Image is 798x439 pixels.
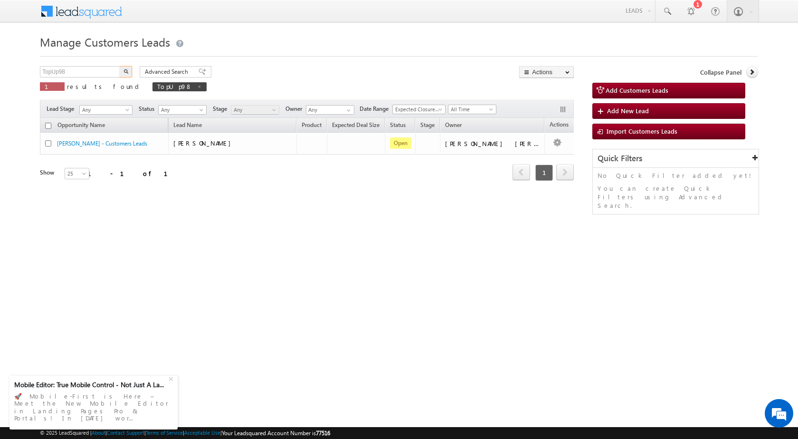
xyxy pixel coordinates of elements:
[79,105,133,115] a: Any
[45,123,51,129] input: Check all records
[513,164,530,180] span: prev
[14,390,173,425] div: 🚀 Mobile-First is Here – Meet the New Mobile Editor in Landing Pages Pro & Portals! In [DATE] wor...
[67,82,142,90] span: results found
[92,429,105,436] a: About
[445,139,540,148] div: [PERSON_NAME] [PERSON_NAME]
[45,82,60,90] span: 1
[285,105,306,113] span: Owner
[65,168,89,179] a: 25
[40,34,170,49] span: Manage Customers Leads
[65,169,90,178] span: 25
[556,164,574,180] span: next
[420,121,435,128] span: Stage
[80,106,129,114] span: Any
[535,165,553,181] span: 1
[14,380,167,389] div: Mobile Editor: True Mobile Control - Not Just A La...
[306,105,354,115] input: Type to Search
[360,105,392,113] span: Date Range
[213,105,231,113] span: Stage
[169,120,207,132] span: Lead Name
[40,429,330,438] span: © 2025 LeadSquared | | | | |
[519,66,574,78] button: Actions
[342,106,353,115] a: Show All Items
[327,120,384,132] a: Expected Deal Size
[166,372,178,384] div: +
[607,127,677,135] span: Import Customers Leads
[47,105,78,113] span: Lead Stage
[87,168,179,179] div: 1 - 1 of 1
[606,86,668,94] span: Add Customers Leads
[107,429,144,436] a: Contact Support
[145,68,191,76] span: Advanced Search
[513,165,530,180] a: prev
[390,137,411,149] span: Open
[231,106,276,114] span: Any
[385,120,410,132] a: Status
[332,121,380,128] span: Expected Deal Size
[231,105,279,115] a: Any
[53,120,110,132] a: Opportunity Name
[139,105,158,113] span: Status
[159,106,204,114] span: Any
[158,105,207,115] a: Any
[302,121,322,128] span: Product
[598,171,754,180] p: No Quick Filter added yet!
[146,429,183,436] a: Terms of Service
[593,149,759,168] div: Quick Filters
[123,69,128,74] img: Search
[392,105,446,114] a: Expected Closure Date
[445,121,462,128] span: Owner
[40,168,57,177] div: Show
[184,429,220,436] a: Acceptable Use
[556,165,574,180] a: next
[57,140,147,147] a: [PERSON_NAME] - Customers Leads
[545,119,573,132] span: Actions
[393,105,442,114] span: Expected Closure Date
[700,68,741,77] span: Collapse Panel
[448,105,496,114] a: All Time
[57,121,105,128] span: Opportunity Name
[416,120,439,132] a: Stage
[607,107,649,115] span: Add New Lead
[222,429,330,437] span: Your Leadsquared Account Number is
[598,184,754,210] p: You can create Quick Filters using Advanced Search.
[448,105,494,114] span: All Time
[157,82,192,90] span: TopUp98
[316,429,330,437] span: 77516
[173,139,236,147] span: [PERSON_NAME]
